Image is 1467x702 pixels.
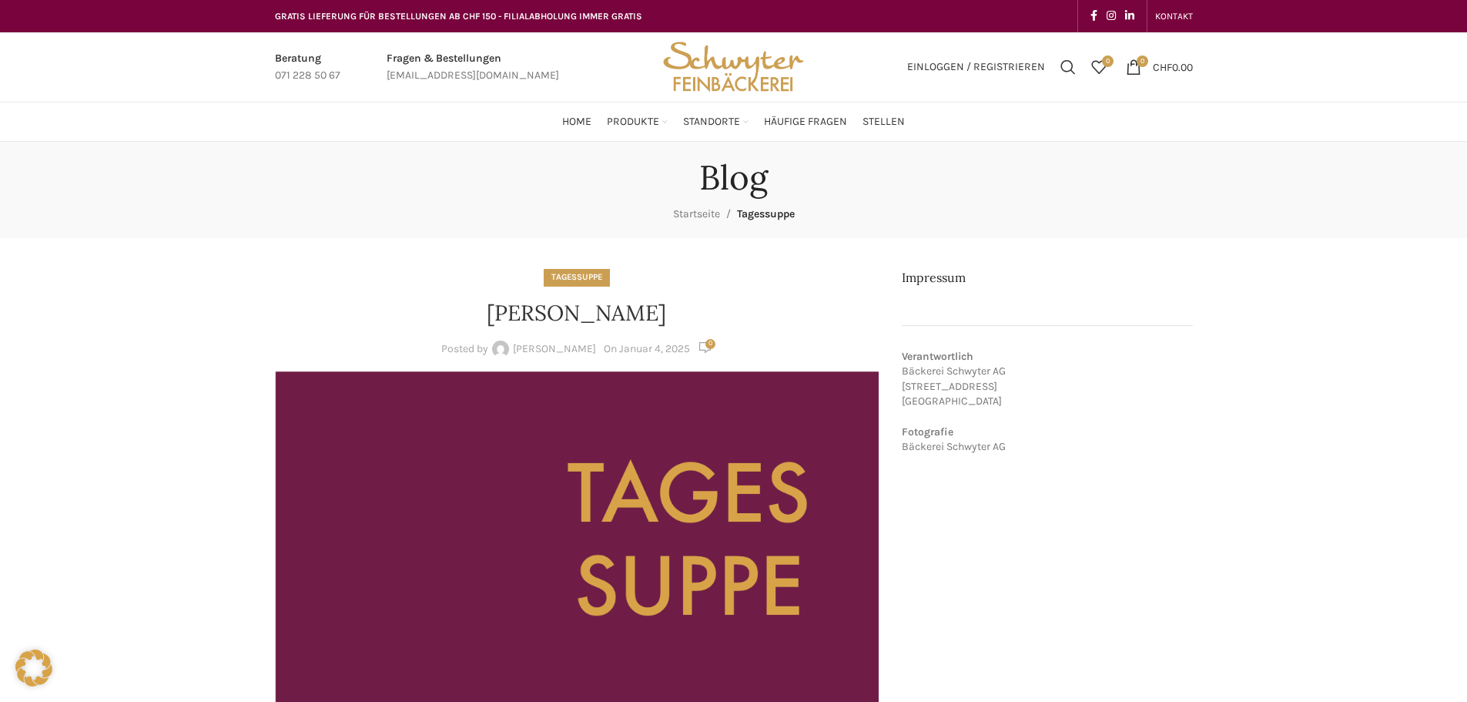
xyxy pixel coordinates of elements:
span: KONTAKT [1155,11,1193,22]
span: Home [562,115,591,129]
a: Infobox link [275,50,340,85]
span: Stellen [862,115,905,129]
a: KONTAKT [1155,1,1193,32]
a: 0 CHF0.00 [1118,52,1201,82]
span: Standorte [683,115,740,129]
a: Einloggen / Registrieren [899,52,1053,82]
div: Secondary navigation [1147,1,1201,32]
a: Instagram social link [1102,5,1120,27]
a: 0 [1084,52,1114,82]
img: author-avatar [492,341,509,358]
a: Facebook social link [1086,5,1102,27]
strong: Fotografie [902,425,953,438]
span: Posted by [441,341,488,358]
time: On Januar 4, 2025 [604,342,690,355]
a: Stellen [862,106,905,137]
a: Tagessuppe [737,207,795,220]
span: CHF [1153,60,1172,73]
a: Startseite [673,207,720,220]
strong: Verantwortlich [902,350,973,363]
span: Häufige Fragen [764,115,847,129]
a: Produkte [607,106,668,137]
a: Suchen [1053,52,1084,82]
span: GRATIS LIEFERUNG FÜR BESTELLUNGEN AB CHF 150 - FILIALABHOLUNG IMMER GRATIS [275,11,642,22]
div: Main navigation [267,106,1201,137]
h2: Impressum [902,269,1192,286]
span: 0 [705,339,715,349]
a: [PERSON_NAME] [513,341,596,358]
div: Meine Wunschliste [1084,52,1114,82]
img: Bäckerei Schwyter [658,32,809,102]
p: Bäckerei Schwyter AG [STREET_ADDRESS] [GEOGRAPHIC_DATA] Bäckerei Schwyter AG [902,349,1192,455]
span: 0 [1102,55,1114,67]
span: Produkte [607,115,659,129]
a: Standorte [683,106,749,137]
bdi: 0.00 [1153,60,1193,73]
a: 0 [698,340,712,358]
a: Infobox link [387,50,559,85]
a: Tagessuppe [551,272,602,282]
h1: [PERSON_NAME] [487,298,666,328]
a: Häufige Fragen [764,106,847,137]
h3: Blog [699,157,768,198]
a: Linkedin social link [1120,5,1139,27]
a: Site logo [658,59,809,72]
span: 0 [1137,55,1148,67]
a: Home [562,106,591,137]
span: Einloggen / Registrieren [907,62,1045,72]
